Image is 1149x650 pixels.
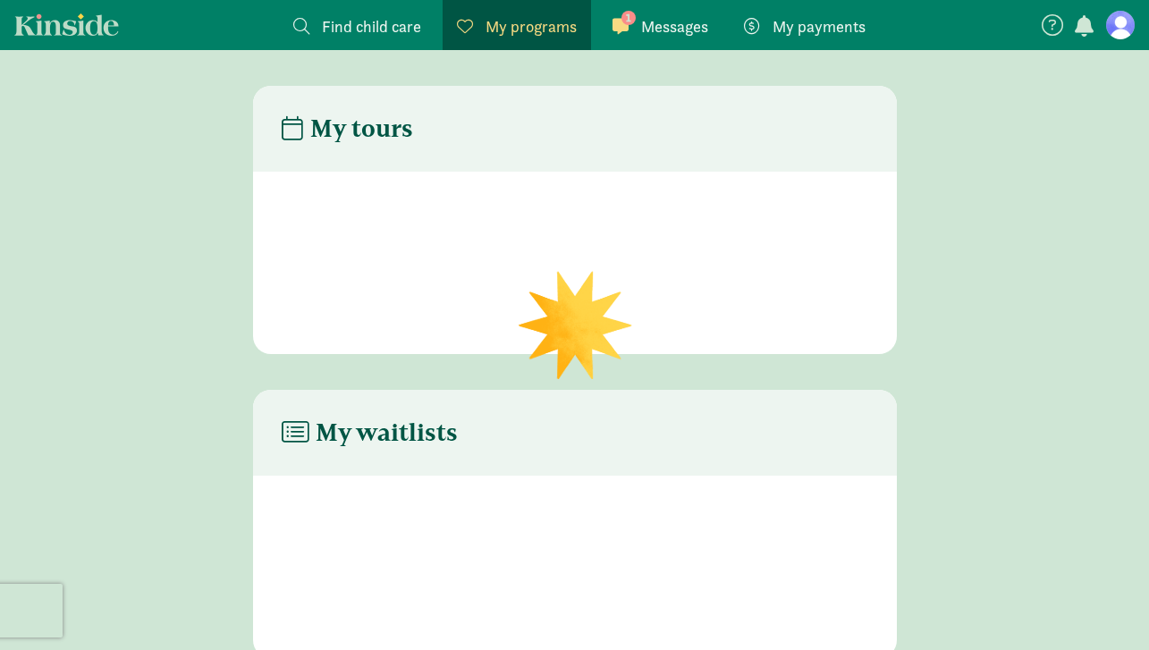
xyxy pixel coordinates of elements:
[14,13,119,36] a: Kinside
[282,418,458,447] h4: My waitlists
[773,14,866,38] span: My payments
[621,11,636,25] span: 1
[486,14,577,38] span: My programs
[322,14,421,38] span: Find child care
[641,14,708,38] span: Messages
[282,114,413,143] h4: My tours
